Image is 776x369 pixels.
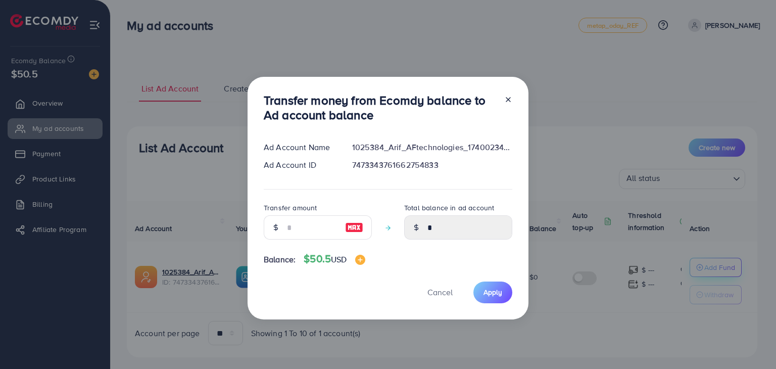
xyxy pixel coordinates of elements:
div: Ad Account ID [256,159,344,171]
div: Ad Account Name [256,142,344,153]
h4: $50.5 [304,253,365,265]
div: 1025384_Arif_AFtechnologies_1740023445977 [344,142,520,153]
img: image [355,255,365,265]
button: Cancel [415,282,465,303]
label: Total balance in ad account [404,203,494,213]
img: image [345,221,363,234]
h3: Transfer money from Ecomdy balance to Ad account balance [264,93,496,122]
label: Transfer amount [264,203,317,213]
span: Balance: [264,254,296,265]
span: USD [331,254,347,265]
div: 7473343761662754833 [344,159,520,171]
span: Apply [483,287,502,297]
span: Cancel [427,287,453,298]
button: Apply [473,282,512,303]
iframe: Chat [733,324,768,361]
